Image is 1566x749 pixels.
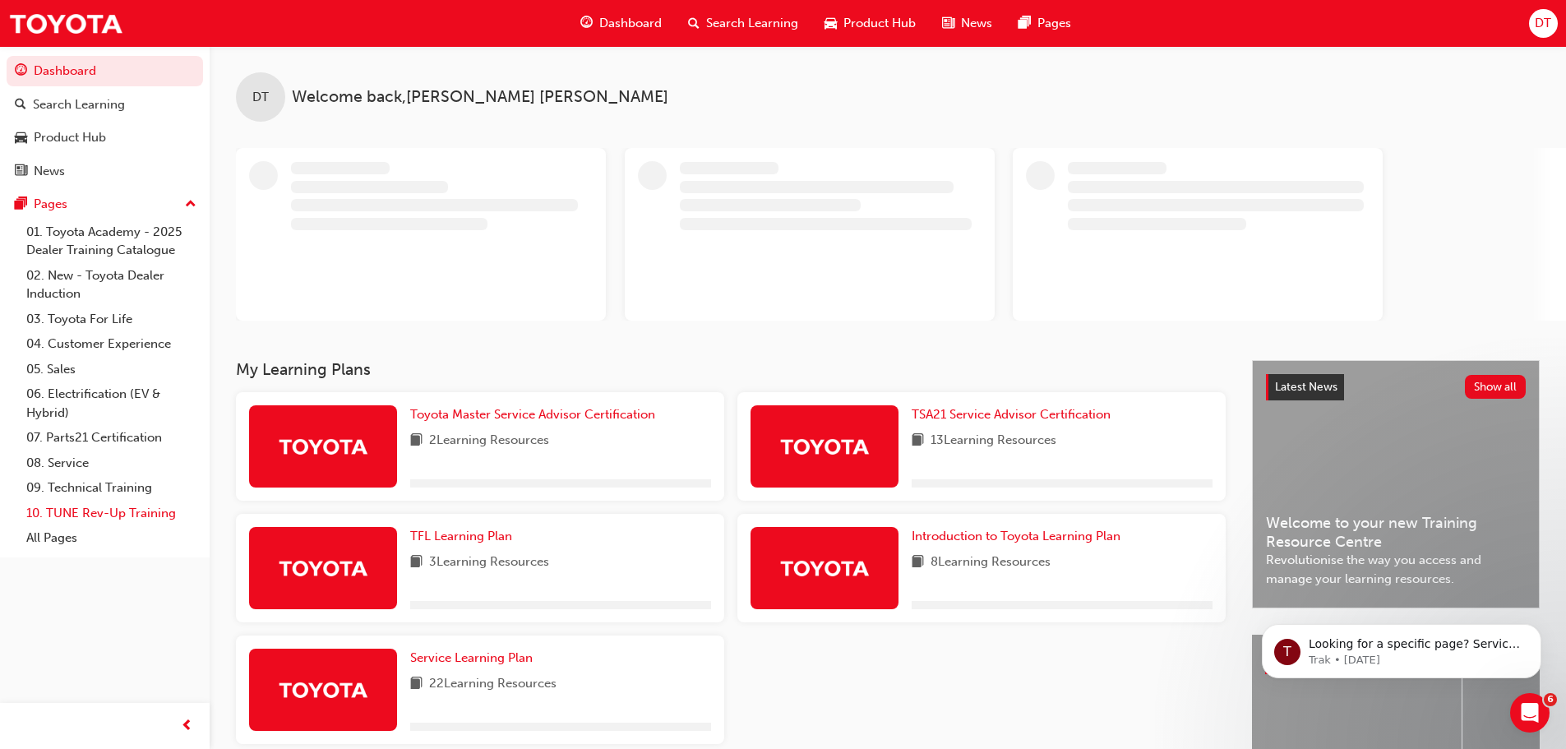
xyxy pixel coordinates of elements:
a: Toyota Master Service Advisor Certification [410,405,662,424]
a: Service Learning Plan [410,649,539,668]
a: Product Hub [7,123,203,153]
span: Introduction to Toyota Learning Plan [912,529,1120,543]
img: Trak [8,5,123,42]
img: Trak [278,553,368,582]
a: News [7,156,203,187]
a: 03. Toyota For Life [20,307,203,332]
span: news-icon [942,13,954,34]
span: car-icon [15,131,27,146]
span: news-icon [15,164,27,179]
span: prev-icon [181,716,193,737]
span: book-icon [410,431,423,451]
a: Latest NewsShow allWelcome to your new Training Resource CentreRevolutionise the way you access a... [1252,360,1540,608]
a: Latest NewsShow all [1266,374,1526,400]
span: 22 Learning Resources [429,674,557,695]
div: Product Hub [34,128,106,147]
a: 06. Electrification (EV & Hybrid) [20,381,203,425]
span: guage-icon [580,13,593,34]
a: pages-iconPages [1005,7,1084,40]
button: Show all [1465,375,1527,399]
span: guage-icon [15,64,27,79]
img: Trak [278,675,368,704]
span: 13 Learning Resources [931,431,1056,451]
span: TFL Learning Plan [410,529,512,543]
a: 09. Technical Training [20,475,203,501]
a: TFL Learning Plan [410,527,519,546]
span: Latest News [1275,380,1337,394]
iframe: Intercom notifications message [1237,589,1566,705]
img: Trak [779,553,870,582]
span: pages-icon [15,197,27,212]
a: 02. New - Toyota Dealer Induction [20,263,203,307]
a: 05. Sales [20,357,203,382]
div: News [34,162,65,181]
span: 8 Learning Resources [931,553,1051,573]
span: Welcome back , [PERSON_NAME] [PERSON_NAME] [292,88,668,107]
span: Dashboard [599,14,662,33]
span: search-icon [15,98,26,113]
a: guage-iconDashboard [567,7,675,40]
span: DT [1535,14,1551,33]
span: News [961,14,992,33]
span: TSA21 Service Advisor Certification [912,407,1111,422]
a: Dashboard [7,56,203,86]
span: book-icon [410,674,423,695]
span: Pages [1037,14,1071,33]
a: TSA21 Service Advisor Certification [912,405,1117,424]
span: Revolutionise the way you access and manage your learning resources. [1266,551,1526,588]
span: 3 Learning Resources [429,553,549,573]
span: Product Hub [843,14,916,33]
img: Trak [779,432,870,460]
a: search-iconSearch Learning [675,7,811,40]
span: search-icon [688,13,700,34]
span: book-icon [912,553,924,573]
button: Pages [7,189,203,220]
h3: My Learning Plans [236,360,1226,379]
button: DT [1529,9,1558,38]
a: 01. Toyota Academy - 2025 Dealer Training Catalogue [20,220,203,263]
span: 6 [1544,693,1557,706]
a: 08. Service [20,451,203,476]
button: DashboardSearch LearningProduct HubNews [7,53,203,189]
a: Search Learning [7,90,203,120]
span: Search Learning [706,14,798,33]
a: 07. Parts21 Certification [20,425,203,451]
a: 04. Customer Experience [20,331,203,357]
span: Welcome to your new Training Resource Centre [1266,514,1526,551]
span: Service Learning Plan [410,650,533,665]
a: news-iconNews [929,7,1005,40]
a: 10. TUNE Rev-Up Training [20,501,203,526]
span: book-icon [912,431,924,451]
span: Toyota Master Service Advisor Certification [410,407,655,422]
span: DT [252,88,269,107]
a: Introduction to Toyota Learning Plan [912,527,1127,546]
span: pages-icon [1019,13,1031,34]
span: up-icon [185,194,196,215]
img: Trak [278,432,368,460]
span: 2 Learning Resources [429,431,549,451]
iframe: Intercom live chat [1510,693,1550,733]
span: car-icon [825,13,837,34]
a: All Pages [20,525,203,551]
a: car-iconProduct Hub [811,7,929,40]
div: Search Learning [33,95,125,114]
div: Pages [34,195,67,214]
span: book-icon [410,553,423,573]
